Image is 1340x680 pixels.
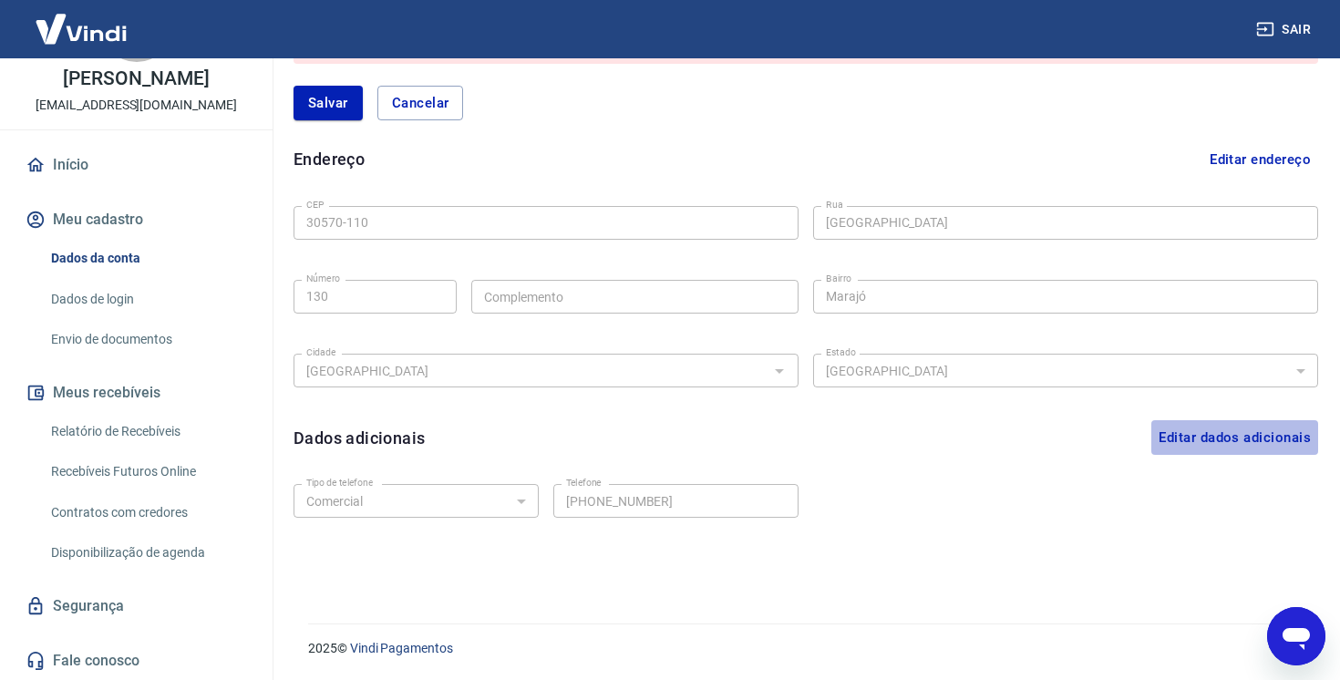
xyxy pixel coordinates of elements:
[306,476,373,489] label: Tipo de telefone
[36,96,237,115] p: [EMAIL_ADDRESS][DOMAIN_NAME]
[294,147,365,171] h6: Endereço
[294,426,425,450] h6: Dados adicionais
[306,345,335,359] label: Cidade
[308,639,1296,658] p: 2025 ©
[44,240,251,277] a: Dados da conta
[44,281,251,318] a: Dados de login
[826,345,856,359] label: Estado
[826,198,843,211] label: Rua
[299,359,763,382] input: Digite aqui algumas palavras para buscar a cidade
[1151,420,1318,455] button: Editar dados adicionais
[377,86,464,120] button: Cancelar
[44,321,251,358] a: Envio de documentos
[22,373,251,413] button: Meus recebíveis
[826,272,851,285] label: Bairro
[306,198,324,211] label: CEP
[44,494,251,531] a: Contratos com credores
[1267,607,1325,665] iframe: Botão para abrir a janela de mensagens, conversa em andamento
[294,86,363,120] button: Salvar
[44,413,251,450] a: Relatório de Recebíveis
[44,534,251,572] a: Disponibilização de agenda
[1252,13,1318,46] button: Sair
[1202,142,1318,177] button: Editar endereço
[566,476,602,489] label: Telefone
[22,145,251,185] a: Início
[63,69,209,88] p: [PERSON_NAME]
[22,586,251,626] a: Segurança
[22,200,251,240] button: Meu cadastro
[44,453,251,490] a: Recebíveis Futuros Online
[306,272,340,285] label: Número
[22,1,140,57] img: Vindi
[350,641,453,655] a: Vindi Pagamentos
